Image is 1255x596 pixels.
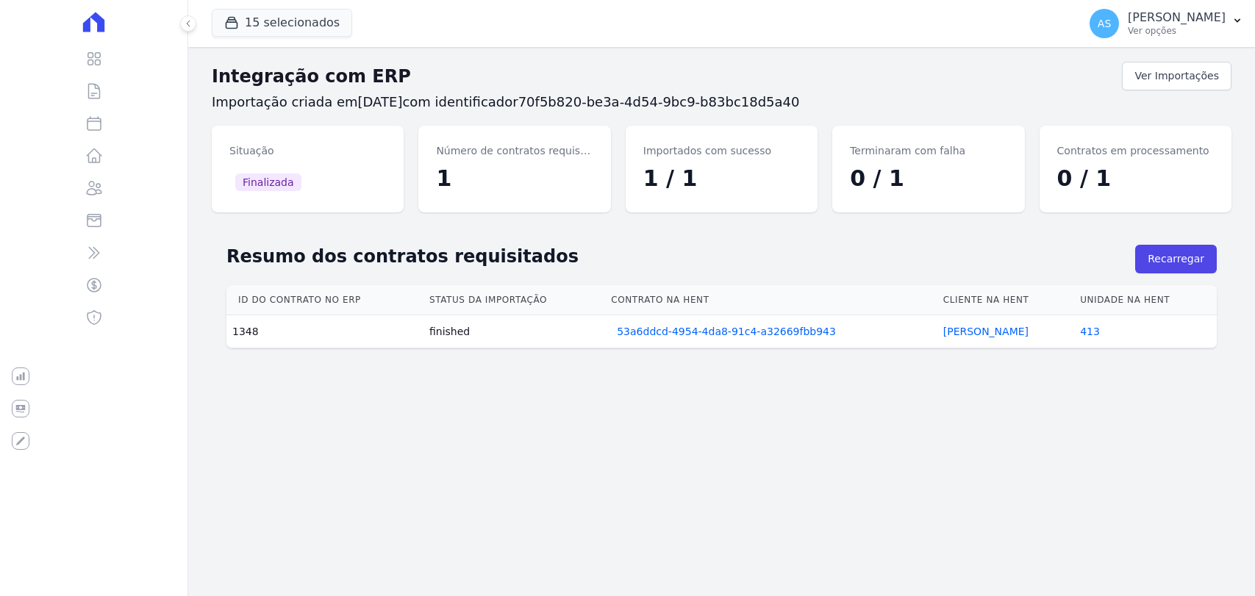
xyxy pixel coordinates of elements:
span: AS [1098,18,1111,29]
dt: Terminaram com falha [850,143,1006,159]
th: Cliente na Hent [937,285,1074,315]
dd: 0 / 1 [850,162,1006,195]
dd: 0 / 1 [1057,162,1214,195]
dd: 1 [436,162,593,195]
dt: Contratos em processamento [1057,143,1214,159]
button: AS [PERSON_NAME] Ver opções [1078,3,1255,44]
p: [PERSON_NAME] [1128,10,1226,25]
a: 413 [1080,326,1100,337]
button: Recarregar [1135,245,1217,273]
th: Id do contrato no ERP [226,285,423,315]
td: 1348 [226,315,423,348]
a: Ver Importações [1122,62,1231,90]
h2: Resumo dos contratos requisitados [226,243,1135,270]
th: Status da importação [423,285,605,315]
span: [DATE] [358,94,403,109]
dd: 1 / 1 [643,162,800,195]
p: Ver opções [1128,25,1226,37]
dt: Situação [229,143,386,159]
td: finished [423,315,605,348]
th: Unidade na Hent [1074,285,1217,315]
h3: Importação criada em com identificador [212,93,1231,111]
a: [PERSON_NAME] [943,326,1029,337]
h2: Integração com ERP [212,63,1122,90]
button: 15 selecionados [212,9,352,37]
span: 70f5b820-be3a-4d54-9bc9-b83bc18d5a40 [518,94,800,109]
th: Contrato na Hent [605,285,937,315]
a: 53a6ddcd-4954-4da8-91c4-a32669fbb943 [617,324,836,339]
dt: Número de contratos requisitados [436,143,593,159]
span: Finalizada [235,173,301,191]
dt: Importados com sucesso [643,143,800,159]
